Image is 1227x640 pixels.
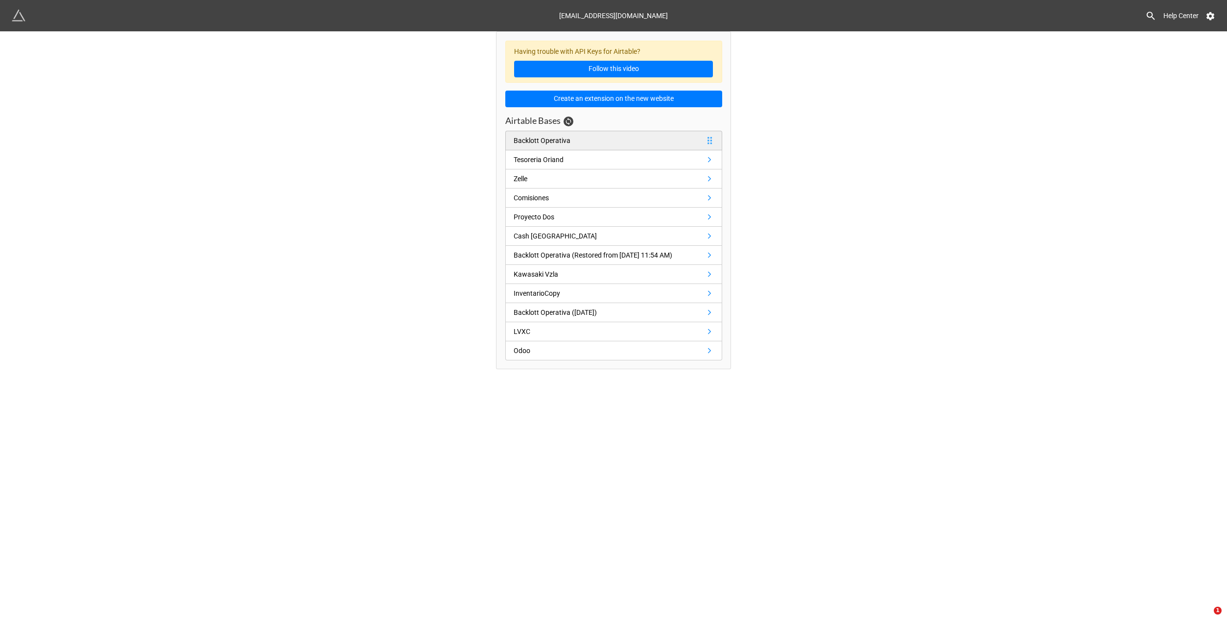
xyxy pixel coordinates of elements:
div: Cash [GEOGRAPHIC_DATA] [514,231,597,241]
div: Tesoreria Oriand [514,154,564,165]
a: Sync Base Structure [564,117,573,126]
a: Backlott Operativa [505,131,722,150]
div: Odoo [514,345,530,356]
a: Help Center [1156,7,1205,24]
img: miniextensions-icon.73ae0678.png [12,9,25,23]
span: 1 [1214,607,1222,615]
a: Kawasaki Vzla [505,265,722,284]
a: Zelle [505,169,722,189]
a: Proyecto Dos [505,208,722,227]
div: Comisiones [514,192,549,203]
a: Comisiones [505,189,722,208]
div: Zelle [514,173,527,184]
div: Having trouble with API Keys for Airtable? [505,41,722,83]
div: Proyecto Dos [514,212,554,222]
a: Cash [GEOGRAPHIC_DATA] [505,227,722,246]
a: InventarioCopy [505,284,722,303]
a: Backlott Operativa (Restored from [DATE] 11:54 AM) [505,246,722,265]
iframe: Intercom live chat [1194,607,1217,630]
div: LVXC [514,326,530,337]
div: InventarioCopy [514,288,560,299]
div: Backlott Operativa ([DATE]) [514,307,597,318]
button: Create an extension on the new website [505,91,722,107]
div: Backlott Operativa [514,135,570,146]
a: Follow this video [514,61,713,77]
div: Kawasaki Vzla [514,269,558,280]
h3: Airtable Bases [505,115,561,126]
a: LVXC [505,322,722,341]
div: Backlott Operativa (Restored from [DATE] 11:54 AM) [514,250,672,261]
div: [EMAIL_ADDRESS][DOMAIN_NAME] [559,7,668,24]
a: Odoo [505,341,722,360]
a: Tesoreria Oriand [505,150,722,169]
a: Backlott Operativa ([DATE]) [505,303,722,322]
